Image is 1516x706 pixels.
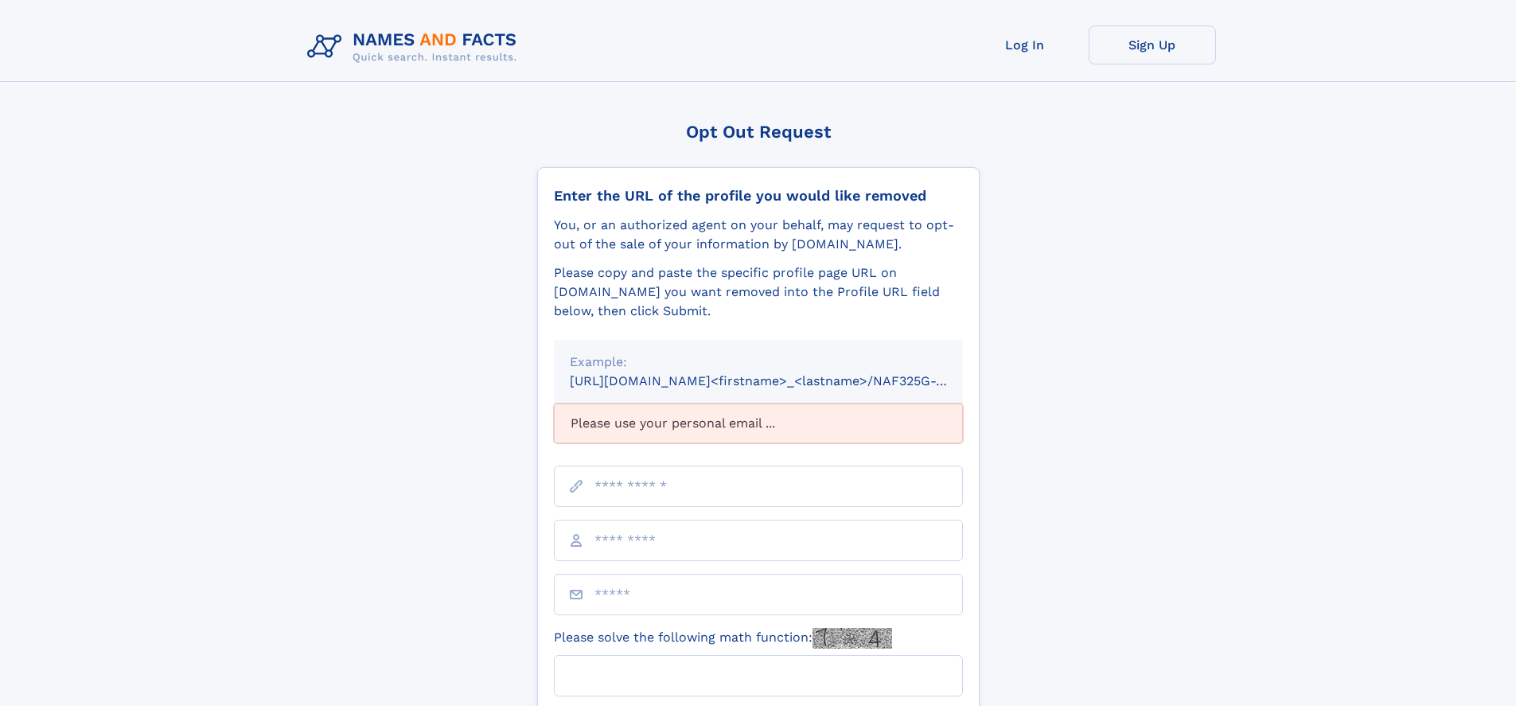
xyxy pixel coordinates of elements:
img: Logo Names and Facts [301,25,530,68]
a: Sign Up [1089,25,1216,64]
small: [URL][DOMAIN_NAME]<firstname>_<lastname>/NAF325G-xxxxxxxx [570,373,993,388]
div: Please use your personal email ... [554,404,963,443]
div: Opt Out Request [537,122,980,142]
div: Example: [570,353,947,372]
a: Log In [961,25,1089,64]
label: Please solve the following math function: [554,628,892,649]
div: Enter the URL of the profile you would like removed [554,187,963,205]
div: Please copy and paste the specific profile page URL on [DOMAIN_NAME] you want removed into the Pr... [554,263,963,321]
div: You, or an authorized agent on your behalf, may request to opt-out of the sale of your informatio... [554,216,963,254]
